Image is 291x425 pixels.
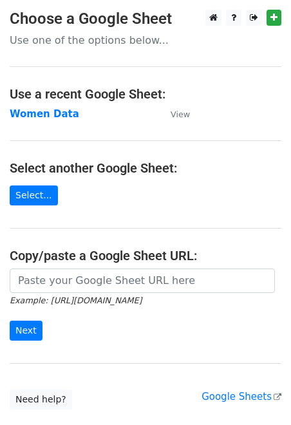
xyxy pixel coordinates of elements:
a: Need help? [10,390,72,410]
p: Use one of the options below... [10,33,281,47]
a: View [158,108,190,120]
h4: Select another Google Sheet: [10,160,281,176]
h4: Copy/paste a Google Sheet URL: [10,248,281,263]
h3: Choose a Google Sheet [10,10,281,28]
h4: Use a recent Google Sheet: [10,86,281,102]
small: View [171,109,190,119]
input: Next [10,321,42,341]
small: Example: [URL][DOMAIN_NAME] [10,296,142,305]
a: Select... [10,185,58,205]
a: Google Sheets [202,391,281,402]
a: Women Data [10,108,79,120]
input: Paste your Google Sheet URL here [10,269,275,293]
